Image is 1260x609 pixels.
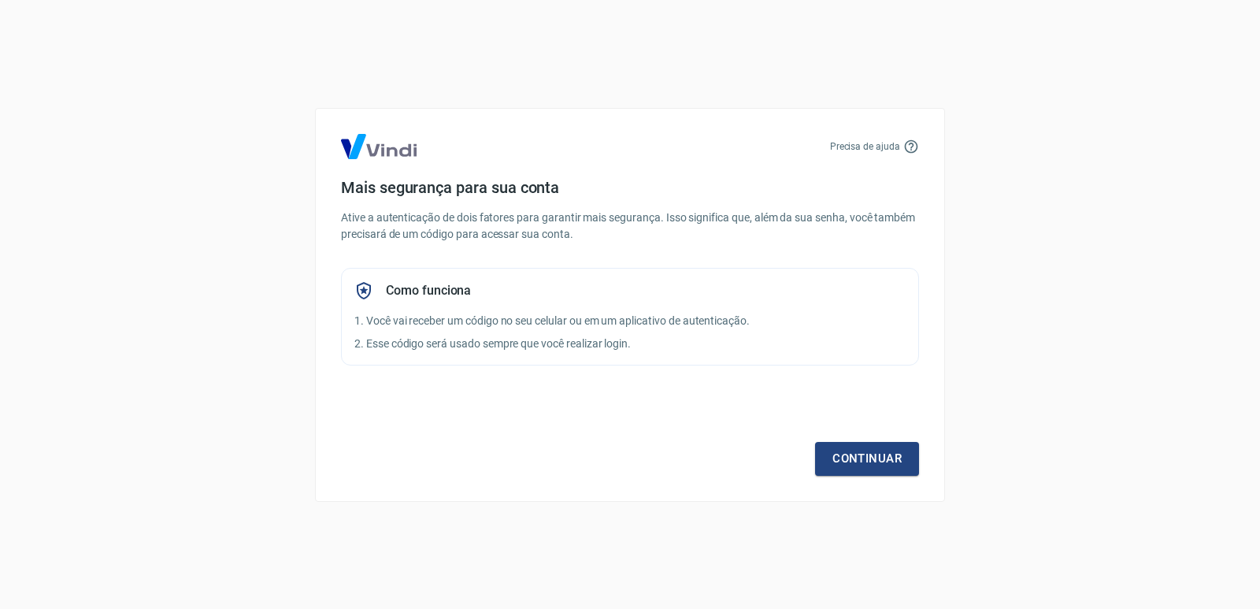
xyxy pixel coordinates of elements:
p: 1. Você vai receber um código no seu celular ou em um aplicativo de autenticação. [354,313,906,329]
p: 2. Esse código será usado sempre que você realizar login. [354,336,906,352]
img: Logo Vind [341,134,417,159]
a: Continuar [815,442,919,475]
p: Precisa de ajuda [830,139,900,154]
p: Ative a autenticação de dois fatores para garantir mais segurança. Isso significa que, além da su... [341,210,919,243]
h4: Mais segurança para sua conta [341,178,919,197]
h5: Como funciona [386,283,471,299]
